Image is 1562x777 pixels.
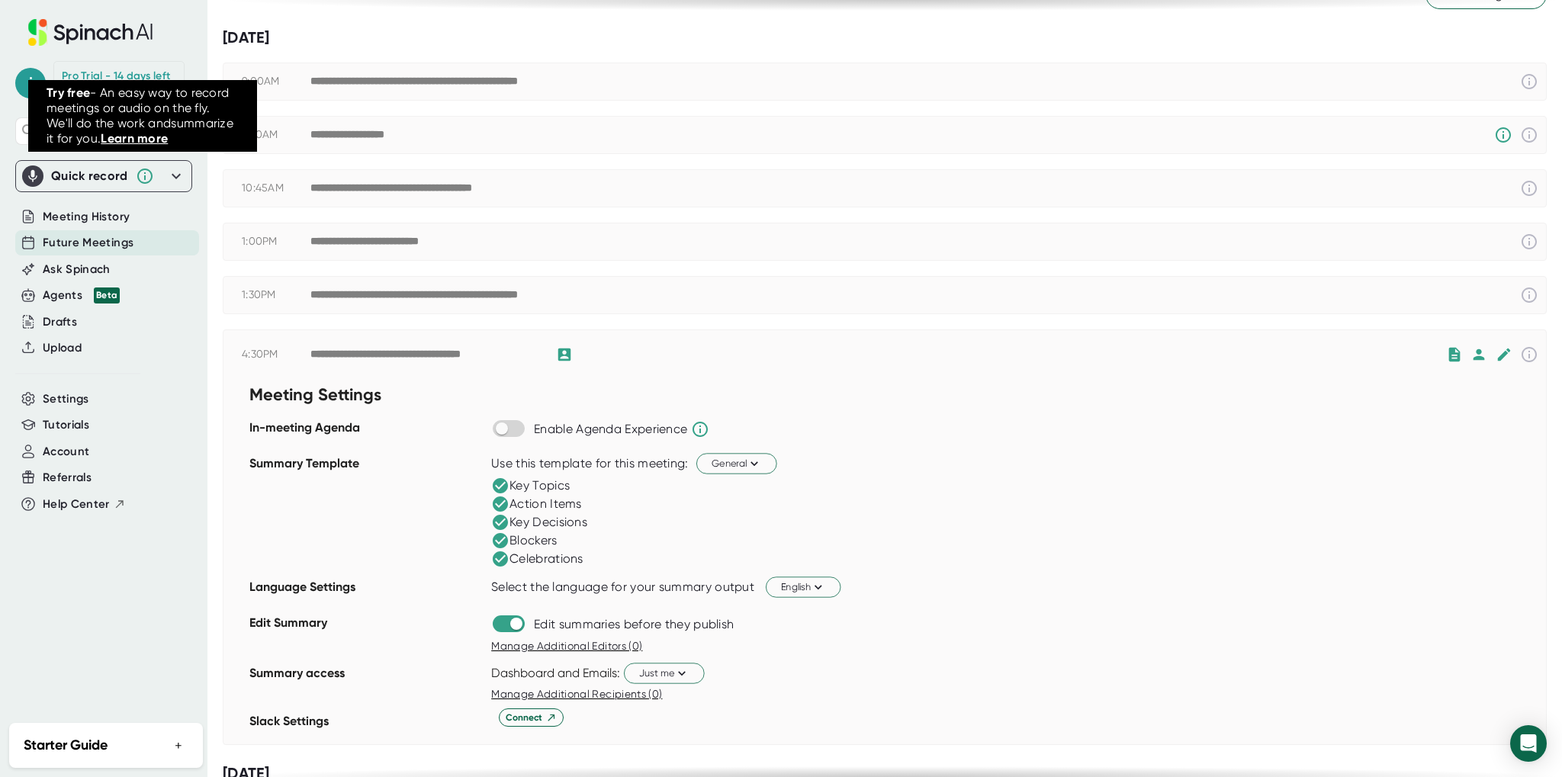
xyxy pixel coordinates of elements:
[491,456,689,471] div: Use this template for this meeting:
[1510,725,1547,762] div: Open Intercom Messenger
[43,313,77,331] button: Drafts
[491,495,582,513] div: Action Items
[43,496,126,513] button: Help Center
[242,128,310,142] div: 9:30AM
[1520,233,1538,251] svg: This event has already passed
[491,550,583,568] div: Celebrations
[1520,72,1538,91] svg: This event has already passed
[499,708,564,727] button: Connect
[491,638,642,654] button: Manage Additional Editors (0)
[491,686,662,702] button: Manage Additional Recipients (0)
[712,456,762,470] span: General
[242,235,310,249] div: 1:00PM
[696,453,777,474] button: General
[639,666,689,680] span: Just me
[766,576,840,597] button: English
[43,390,89,408] button: Settings
[624,663,705,683] button: Just me
[781,580,825,594] span: English
[691,420,709,438] svg: Spinach will help run the agenda and keep track of time
[242,181,310,195] div: 10:45AM
[242,288,310,302] div: 1:30PM
[43,287,120,304] div: Agents
[249,415,484,451] div: In-meeting Agenda
[491,640,642,652] span: Manage Additional Editors (0)
[249,379,484,415] div: Meeting Settings
[51,169,128,184] div: Quick record
[24,735,108,756] h2: Starter Guide
[242,75,310,88] div: 9:00AM
[43,234,133,252] button: Future Meetings
[534,422,687,437] div: Enable Agenda Experience
[223,28,1547,47] div: [DATE]
[249,610,484,660] div: Edit Summary
[491,531,557,550] div: Blockers
[22,161,185,191] div: Quick record
[242,348,310,361] div: 4:30PM
[491,477,570,495] div: Key Topics
[249,660,484,708] div: Summary access
[491,580,754,595] div: Select the language for your summary output
[43,469,92,486] button: Referrals
[506,711,557,724] span: Connect
[249,708,484,744] div: Slack Settings
[1520,286,1538,304] svg: This event has already passed
[43,496,110,513] span: Help Center
[101,131,168,146] a: Learn more
[43,208,130,226] button: Meeting History
[43,287,120,304] button: Agents Beta
[534,617,734,632] div: Edit summaries before they publish
[43,261,111,278] button: Ask Spinach
[15,68,46,98] span: j
[249,451,484,574] div: Summary Template
[43,416,89,434] button: Tutorials
[47,85,233,146] span: - An easy way to record meetings or audio on the fly. We'll do the work and summarize it for you.
[43,339,82,357] button: Upload
[47,85,90,100] span: Try free
[1520,126,1538,144] svg: This event has already passed
[491,513,587,531] div: Key Decisions
[94,287,120,303] div: Beta
[1494,126,1512,144] svg: Someone has manually disabled Spinach from this meeting.
[169,734,188,756] button: +
[1520,179,1538,197] svg: This event has already passed
[43,443,89,461] button: Account
[491,688,662,700] span: Manage Additional Recipients (0)
[491,666,620,680] div: Dashboard and Emails:
[249,574,484,610] div: Language Settings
